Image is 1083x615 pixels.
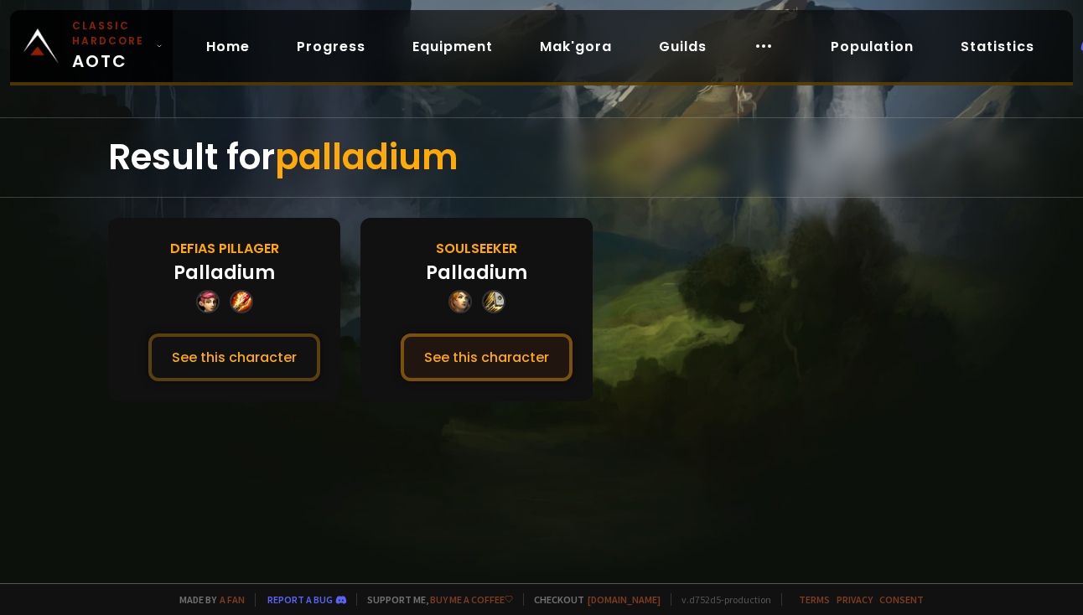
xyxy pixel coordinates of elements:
[799,593,830,606] a: Terms
[148,333,320,381] button: See this character
[671,593,771,606] span: v. d752d5 - production
[174,259,275,287] div: Palladium
[426,259,527,287] div: Palladium
[267,593,333,606] a: Report a bug
[72,18,149,49] small: Classic Hardcore
[523,593,661,606] span: Checkout
[399,29,506,64] a: Equipment
[10,10,173,82] a: Classic HardcoreAOTC
[169,593,245,606] span: Made by
[436,238,517,259] div: Soulseeker
[588,593,661,606] a: [DOMAIN_NAME]
[170,238,279,259] div: Defias Pillager
[72,18,149,74] span: AOTC
[193,29,263,64] a: Home
[879,593,924,606] a: Consent
[645,29,720,64] a: Guilds
[817,29,927,64] a: Population
[430,593,513,606] a: Buy me a coffee
[275,132,459,182] span: palladium
[283,29,379,64] a: Progress
[356,593,513,606] span: Support me,
[837,593,873,606] a: Privacy
[526,29,625,64] a: Mak'gora
[401,333,573,381] button: See this character
[108,118,975,197] div: Result for
[947,29,1048,64] a: Statistics
[220,593,245,606] a: a fan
